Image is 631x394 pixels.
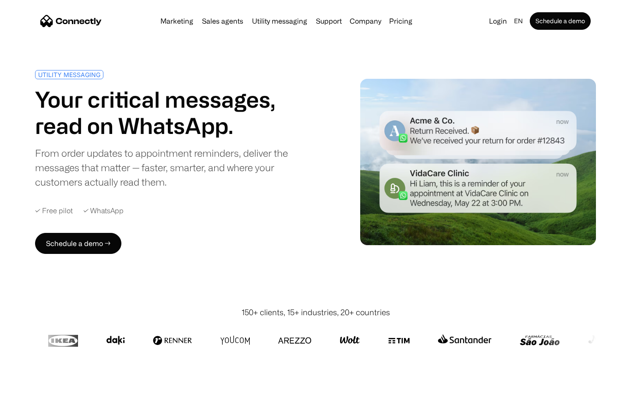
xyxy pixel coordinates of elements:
a: Marketing [157,18,197,25]
h1: Your critical messages, read on WhatsApp. [35,86,312,139]
div: Company [347,15,384,27]
a: Schedule a demo → [35,233,121,254]
div: en [514,15,523,27]
a: Pricing [386,18,416,25]
aside: Language selected: English [9,378,53,391]
div: From order updates to appointment reminders, deliver the messages that matter — faster, smarter, ... [35,146,312,189]
a: home [40,14,102,28]
a: Login [486,15,510,27]
a: Schedule a demo [530,12,591,30]
div: Company [350,15,381,27]
div: UTILITY MESSAGING [38,71,100,78]
a: Sales agents [199,18,247,25]
a: Utility messaging [248,18,311,25]
div: ✓ Free pilot [35,207,73,215]
a: Support [312,18,345,25]
div: en [510,15,528,27]
ul: Language list [18,379,53,391]
div: ✓ WhatsApp [83,207,124,215]
div: 150+ clients, 15+ industries, 20+ countries [241,306,390,318]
